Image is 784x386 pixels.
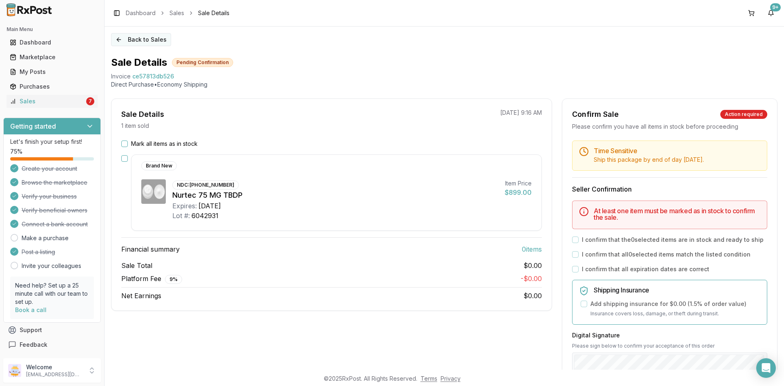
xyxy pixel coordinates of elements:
[756,358,776,378] div: Open Intercom Messenger
[720,110,767,119] div: Action required
[8,364,21,377] img: User avatar
[590,300,746,308] label: Add shipping insurance for $0.00 ( 1.5 % of order value)
[86,97,94,105] div: 7
[7,26,98,33] h2: Main Menu
[111,33,171,46] button: Back to Sales
[22,262,81,270] a: Invite your colleagues
[131,140,198,148] label: Mark all items as in stock
[522,244,542,254] span: 0 item s
[111,56,167,69] h1: Sale Details
[3,36,101,49] button: Dashboard
[22,248,55,256] span: Post a listing
[7,65,98,79] a: My Posts
[111,72,131,80] div: Invoice
[172,201,197,211] div: Expires:
[172,211,190,221] div: Lot #:
[590,310,760,318] p: Insurance covers loss, damage, or theft during transit.
[26,371,83,378] p: [EMAIL_ADDRESS][DOMAIN_NAME]
[121,261,152,270] span: Sale Total
[582,250,751,259] label: I confirm that all 0 selected items match the listed condition
[121,291,161,301] span: Net Earnings
[10,121,56,131] h3: Getting started
[111,80,777,89] p: Direct Purchase • Economy Shipping
[121,122,149,130] p: 1 item sold
[172,58,233,67] div: Pending Confirmation
[169,9,184,17] a: Sales
[22,234,69,242] a: Make a purchase
[10,147,22,156] span: 75 %
[3,51,101,64] button: Marketplace
[15,306,47,313] a: Book a call
[572,184,767,194] h3: Seller Confirmation
[126,9,229,17] nav: breadcrumb
[770,3,781,11] div: 9+
[582,265,709,273] label: I confirm that all expiration dates are correct
[523,261,542,270] span: $0.00
[7,94,98,109] a: Sales7
[594,287,760,293] h5: Shipping Insurance
[132,72,174,80] span: ce57813db526
[505,179,532,187] div: Item Price
[505,187,532,197] div: $899.00
[594,208,760,221] h5: At least one item must be marked as in stock to confirm the sale.
[7,35,98,50] a: Dashboard
[121,274,182,284] span: Platform Fee
[7,79,98,94] a: Purchases
[141,161,177,170] div: Brand New
[121,109,164,120] div: Sale Details
[441,375,461,382] a: Privacy
[3,65,101,78] button: My Posts
[198,201,221,211] div: [DATE]
[421,375,437,382] a: Terms
[764,7,777,20] button: 9+
[10,97,85,105] div: Sales
[521,274,542,283] span: - $0.00
[10,68,94,76] div: My Posts
[15,281,89,306] p: Need help? Set up a 25 minute call with our team to set up.
[10,38,94,47] div: Dashboard
[572,331,767,339] h3: Digital Signature
[141,179,166,204] img: Nurtec 75 MG TBDP
[121,244,180,254] span: Financial summary
[3,337,101,352] button: Feedback
[22,165,77,173] span: Create your account
[22,178,87,187] span: Browse the marketplace
[126,9,156,17] a: Dashboard
[172,181,239,190] div: NDC: [PHONE_NUMBER]
[10,83,94,91] div: Purchases
[26,363,83,371] p: Welcome
[3,95,101,108] button: Sales7
[523,292,542,300] span: $0.00
[20,341,47,349] span: Feedback
[3,80,101,93] button: Purchases
[3,323,101,337] button: Support
[10,53,94,61] div: Marketplace
[22,192,77,201] span: Verify your business
[10,138,94,146] p: Let's finish your setup first!
[582,236,764,244] label: I confirm that the 0 selected items are in stock and ready to ship
[572,343,767,349] p: Please sign below to confirm your acceptance of this order
[500,109,542,117] p: [DATE] 9:16 AM
[572,123,767,131] div: Please confirm you have all items in stock before proceeding
[22,206,87,214] span: Verify beneficial owners
[7,50,98,65] a: Marketplace
[192,211,218,221] div: 6042931
[572,109,619,120] div: Confirm Sale
[198,9,229,17] span: Sale Details
[3,3,56,16] img: RxPost Logo
[172,190,498,201] div: Nurtec 75 MG TBDP
[594,156,704,163] span: Ship this package by end of day [DATE] .
[594,147,760,154] h5: Time Sensitive
[22,220,88,228] span: Connect a bank account
[165,275,182,284] div: 9 %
